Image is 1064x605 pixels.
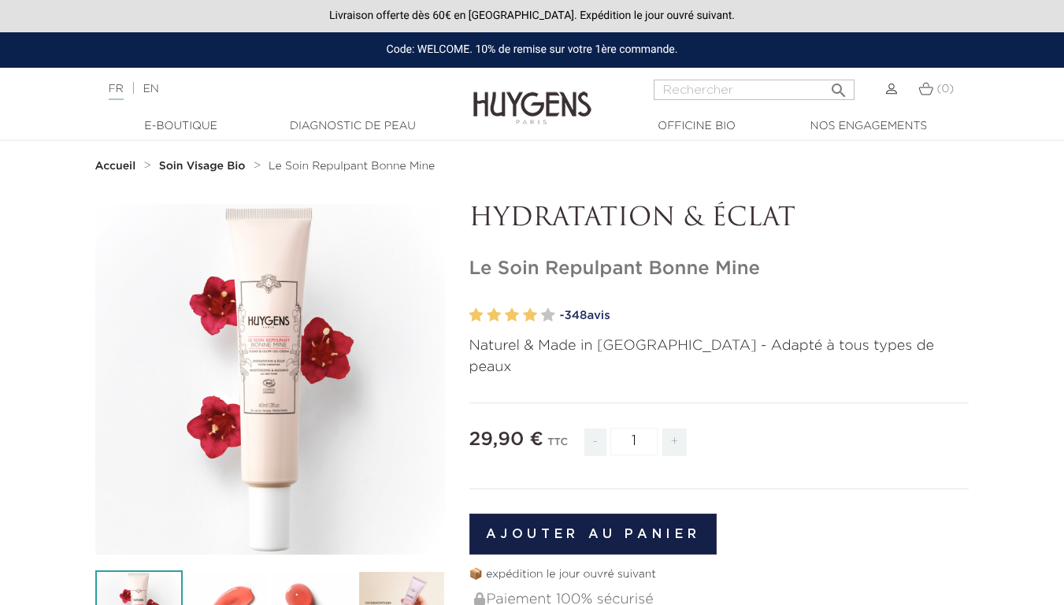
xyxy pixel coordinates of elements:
img: Paiement 100% sécurisé [474,592,485,605]
span: + [662,429,688,456]
a: -348avis [560,304,969,328]
i:  [829,76,848,95]
label: 1 [469,304,484,327]
a: FR [109,84,124,100]
label: 3 [505,304,519,327]
span: 29,90 € [469,430,543,449]
label: 2 [487,304,501,327]
input: Rechercher [654,80,855,100]
strong: Accueil [95,161,136,172]
p: HYDRATATION & ÉCLAT [469,204,969,234]
label: 5 [541,304,555,327]
a: E-Boutique [102,118,260,135]
a: Nos engagements [790,118,947,135]
span: 348 [564,310,587,321]
span: Le Soin Repulpant Bonne Mine [269,161,435,172]
strong: Soin Visage Bio [159,161,246,172]
input: Quantité [610,428,658,455]
div: | [101,80,432,98]
span: - [584,429,606,456]
h1: Le Soin Repulpant Bonne Mine [469,258,969,280]
span: (0) [936,84,954,95]
a: Officine Bio [618,118,776,135]
a: EN [143,84,158,95]
a: Diagnostic de peau [274,118,432,135]
a: Soin Visage Bio [159,160,250,173]
button: Ajouter au panier [469,514,717,555]
label: 4 [523,304,537,327]
img: Huygens [473,66,591,127]
p: Naturel & Made in [GEOGRAPHIC_DATA] - Adapté à tous types de peaux [469,336,969,378]
div: TTC [547,425,568,468]
a: Accueil [95,160,139,173]
p: 📦 expédition le jour ouvré suivant [469,566,969,583]
a: Le Soin Repulpant Bonne Mine [269,160,435,173]
button:  [825,75,853,96]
